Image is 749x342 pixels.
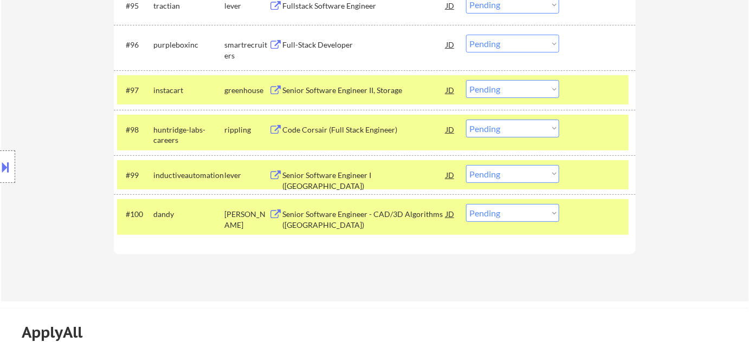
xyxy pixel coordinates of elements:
div: ApplyAll [22,323,95,341]
div: [PERSON_NAME] [224,209,269,230]
div: greenhouse [224,85,269,96]
div: smartrecruiters [224,40,269,61]
div: lever [224,1,269,11]
div: Senior Software Engineer - CAD/3D Algorithms ([GEOGRAPHIC_DATA]) [282,209,446,230]
div: JD [445,165,456,185]
div: lever [224,170,269,181]
div: tractian [153,1,224,11]
div: JD [445,35,456,54]
div: Full-Stack Developer [282,40,446,50]
div: Senior Software Engineer I ([GEOGRAPHIC_DATA]) [282,170,446,191]
div: JD [445,120,456,139]
div: JD [445,80,456,100]
div: Code Corsair (Full Stack Engineer) [282,124,446,135]
div: purpleboxinc [153,40,224,50]
div: #96 [126,40,145,50]
div: JD [445,204,456,223]
div: Fullstack Software Engineer [282,1,446,11]
div: #95 [126,1,145,11]
div: rippling [224,124,269,135]
div: Senior Software Engineer II, Storage [282,85,446,96]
